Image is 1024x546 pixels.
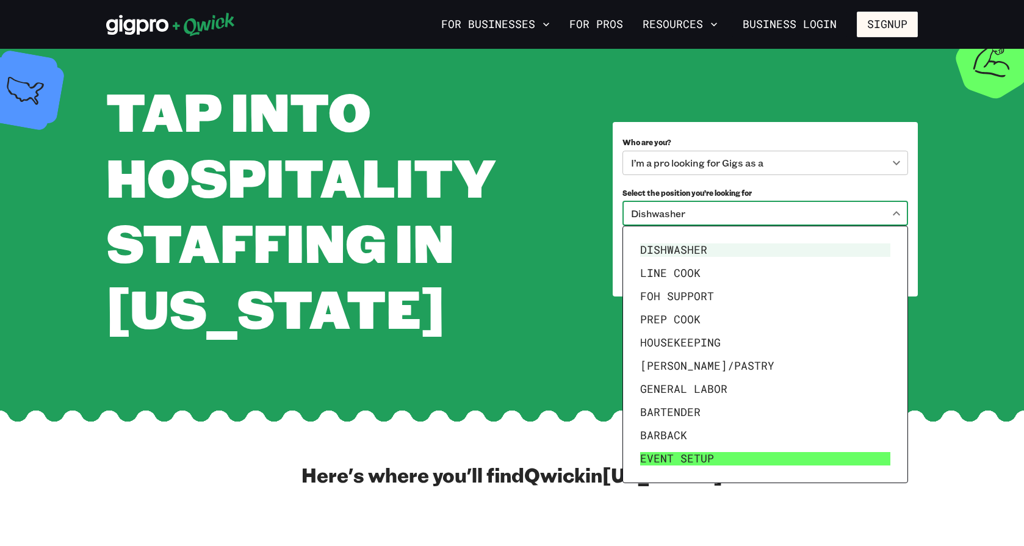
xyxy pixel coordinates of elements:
li: General Labor [635,378,895,401]
li: Prep Cook [635,308,895,331]
li: Bartender [635,401,895,424]
li: Dishwasher [635,239,895,262]
li: Barback [635,424,895,447]
li: Housekeeping [635,331,895,354]
li: [PERSON_NAME]/Pastry [635,354,895,378]
li: Event Setup [635,447,895,470]
li: Line Cook [635,262,895,285]
li: FOH Support [635,285,895,308]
